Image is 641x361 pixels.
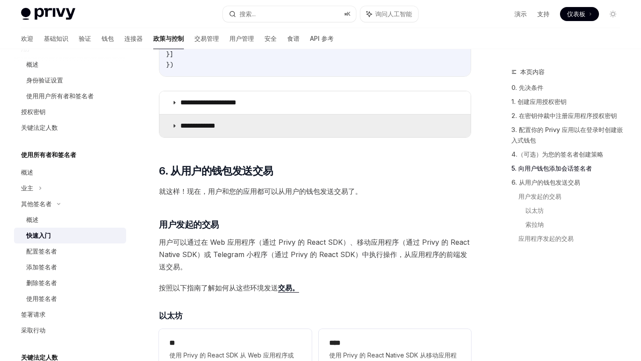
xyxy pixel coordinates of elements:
[14,275,126,291] a: 删除签名者
[525,207,544,214] font: 以太坊
[159,187,362,196] font: 就这样！现在，用户和您的应用都可以从用户的钱包发送交易了。
[14,72,126,88] a: 身份验证设置
[159,164,273,177] font: 6. 从用户的钱包发送交易
[518,232,627,246] a: 应用程序发起的交易
[21,326,46,334] font: 采取行动
[525,218,627,232] a: 索拉纳
[520,68,545,75] font: 本页内容
[159,238,469,271] font: 用户可以通过在 Web 应用程序（通过 Privy 的 React SDK）、移动应用程序（通过 Privy 的 React Native SDK）或 Telegram 小程序（通过 Privy...
[14,104,126,120] a: 授权密钥
[525,204,627,218] a: 以太坊
[194,28,219,49] a: 交易管理
[344,11,347,17] font: ⌘
[21,151,76,158] font: 使用所有者和签名者
[223,6,356,22] button: 搜索...⌘K
[14,228,126,243] a: 快速入门
[511,123,627,147] a: 3. 配置你的 Privy 应用以在登录时创建嵌入式钱包
[567,10,585,18] font: 仪表板
[159,219,219,230] font: 用户发起的交易
[21,354,58,361] font: 关键法定人数
[44,35,68,42] font: 基础知识
[79,35,91,42] font: 验证
[229,35,254,42] font: 用户管理
[511,84,543,91] font: 0. 先决条件
[14,164,126,180] a: 概述
[166,61,173,69] span: })
[14,307,126,322] a: 签署请求
[525,221,544,228] font: 索拉纳
[21,200,52,207] font: 其他签名者
[14,322,126,338] a: 采取行动
[102,28,114,49] a: 钱包
[124,28,143,49] a: 连接器
[14,120,126,136] a: 关键法定人数
[102,35,114,42] font: 钱包
[287,28,299,49] a: 食谱
[194,35,219,42] font: 交易管理
[21,184,33,192] font: 业主
[511,98,567,105] font: 1. 创建应用授权密钥
[360,6,418,22] button: 询问人工智能
[26,61,39,68] font: 概述
[511,150,603,158] font: 4.（可选）为您的签名者创建策略
[347,11,351,17] font: K
[153,28,184,49] a: 政策与控制
[14,259,126,275] a: 添加签名者
[79,28,91,49] a: 验证
[26,247,57,255] font: 配置签名者
[264,35,277,42] font: 安全
[229,283,278,292] font: 从这些环境发送
[229,28,254,49] a: 用户管理
[21,168,33,176] font: 概述
[511,147,627,161] a: 4.（可选）为您的签名者创建策略
[518,193,561,200] font: 用户发起的交易
[518,235,574,242] font: 应用程序发起的交易
[124,35,143,42] font: 连接器
[26,263,57,271] font: 添加签名者
[537,10,549,18] a: 支持
[21,108,46,115] font: 授权密钥
[26,279,57,286] font: 删除签名者
[21,35,33,42] font: 欢迎
[21,124,58,131] font: 关键法定人数
[26,92,94,100] font: 使用用户所有者和签名者
[166,50,173,58] span: }]
[518,189,627,204] a: 用户发起的交易
[511,112,617,119] font: 2. 在密钥仲裁中注册应用程序授权密钥
[21,8,75,20] img: 灯光标志
[310,28,334,49] a: API 参考
[159,311,183,320] font: 以太坊
[26,216,39,223] font: 概述
[26,232,51,239] font: 快速入门
[26,295,57,302] font: 使用签名者
[514,10,527,18] a: 演示
[21,28,33,49] a: 欢迎
[159,283,229,292] font: 按照以下指南了解如何
[14,88,126,104] a: 使用用户所有者和签名者
[606,7,620,21] button: 切换暗模式
[14,243,126,259] a: 配置签名者
[511,81,627,95] a: 0. 先决条件
[14,57,126,72] a: 概述
[264,28,277,49] a: 安全
[44,28,68,49] a: 基础知识
[511,161,627,175] a: 5. 向用户钱包添加会话签名者
[14,212,126,228] a: 概述
[511,126,623,144] font: 3. 配置你的 Privy 应用以在登录时创建嵌入式钱包
[511,164,592,172] font: 5. 向用户钱包添加会话签名者
[310,35,334,42] font: API 参考
[278,283,299,293] a: 交易。
[511,175,627,189] a: 6. 从用户的钱包发送交易
[26,76,63,84] font: 身份验证设置
[511,95,627,109] a: 1. 创建应用授权密钥
[375,10,412,18] font: 询问人工智能
[511,179,580,186] font: 6. 从用户的钱包发送交易
[153,35,184,42] font: 政策与控制
[21,311,46,318] font: 签署请求
[239,10,256,18] font: 搜索...
[560,7,599,21] a: 仪表板
[287,35,299,42] font: 食谱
